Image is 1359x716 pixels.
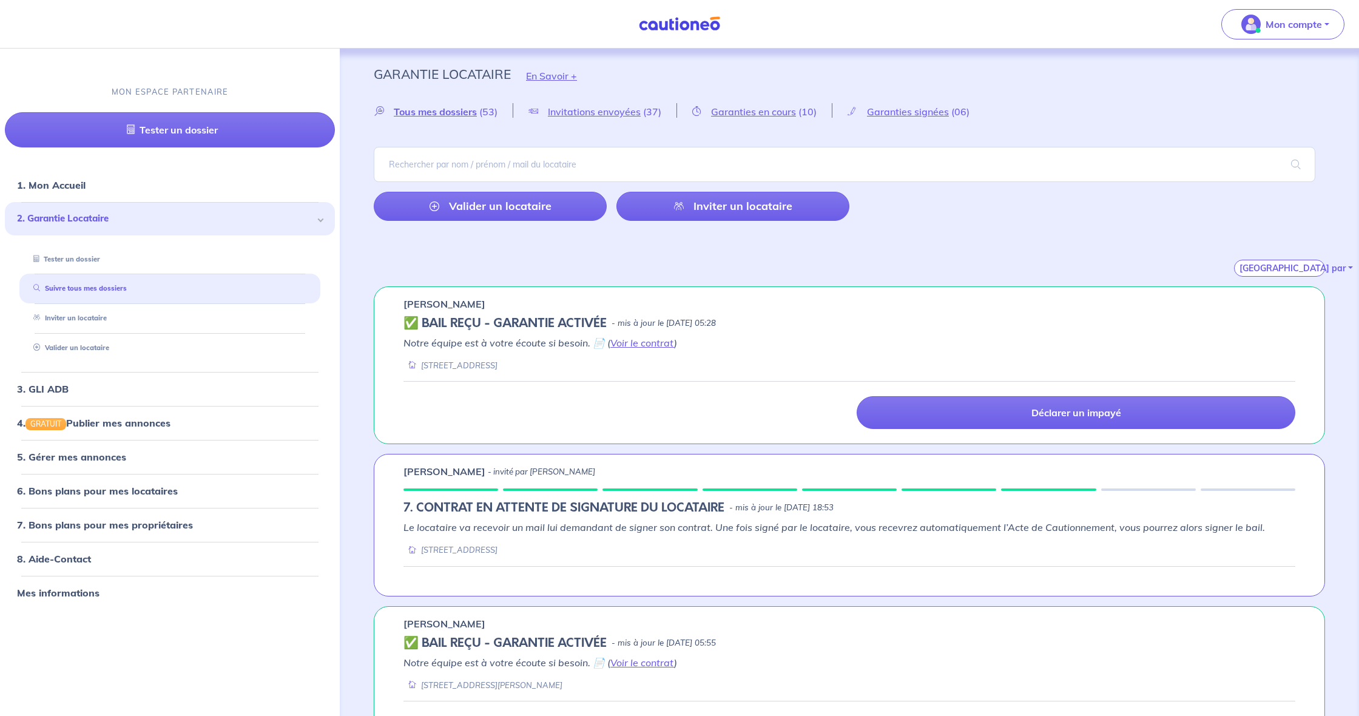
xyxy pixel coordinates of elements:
[403,501,1295,515] div: state: RENTER-PAYMENT-METHOD-IN-PROGRESS, Context: ,IS-GL-CAUTION
[479,106,497,118] span: (53)
[677,106,832,117] a: Garanties en cours(10)
[403,360,497,371] div: [STREET_ADDRESS]
[394,106,477,118] span: Tous mes dossiers
[643,106,661,118] span: (37)
[374,63,511,85] p: Garantie Locataire
[403,316,1295,331] div: state: CONTRACT-VALIDATED, Context: IN-MANAGEMENT,IS-GL-CAUTION
[951,106,970,118] span: (06)
[867,106,949,118] span: Garanties signées
[19,338,320,358] div: Valider un locataire
[403,521,1265,533] em: Le locataire va recevoir un mail lui demandant de signer son contrat. Une fois signé par le locat...
[610,657,674,669] a: Voir le contrat
[5,479,335,503] div: 6. Bons plans pour mes locataires
[5,112,335,147] a: Tester un dossier
[511,58,592,93] button: En Savoir +
[616,192,849,221] a: Inviter un locataire
[729,502,834,514] p: - mis à jour le [DATE] 18:53
[403,337,677,349] em: Notre équipe est à votre écoute si besoin. 📄 ( )
[711,106,796,118] span: Garanties en cours
[612,317,716,329] p: - mis à jour le [DATE] 05:28
[17,519,193,531] a: 7. Bons plans pour mes propriétaires
[5,202,335,235] div: 2. Garantie Locataire
[403,544,497,556] div: [STREET_ADDRESS]
[1221,9,1344,39] button: illu_account_valid_menu.svgMon compte
[1276,147,1315,181] span: search
[403,501,724,515] h5: 7. CONTRAT EN ATTENTE DE SIGNATURE DU LOCATAIRE
[17,212,314,226] span: 2. Garantie Locataire
[1031,407,1121,419] p: Déclarer un impayé
[798,106,817,118] span: (10)
[29,255,100,263] a: Tester un dossier
[403,636,607,650] h5: ✅ BAIL REÇU - GARANTIE ACTIVÉE
[5,411,335,435] div: 4.GRATUITPublier mes annonces
[488,466,595,478] p: - invité par [PERSON_NAME]
[19,279,320,299] div: Suivre tous mes dossiers
[403,297,485,311] p: [PERSON_NAME]
[548,106,641,118] span: Invitations envoyées
[29,314,107,322] a: Inviter un locataire
[5,581,335,605] div: Mes informations
[612,637,716,649] p: - mis à jour le [DATE] 05:55
[403,680,562,691] div: [STREET_ADDRESS][PERSON_NAME]
[17,587,99,599] a: Mes informations
[29,343,109,352] a: Valider un locataire
[17,485,178,497] a: 6. Bons plans pour mes locataires
[5,547,335,571] div: 8. Aide-Contact
[112,86,229,98] p: MON ESPACE PARTENAIRE
[1234,260,1325,277] button: [GEOGRAPHIC_DATA] par
[17,553,91,565] a: 8. Aide-Contact
[5,173,335,197] div: 1. Mon Accueil
[17,383,69,395] a: 3. GLI ADB
[1241,15,1261,34] img: illu_account_valid_menu.svg
[5,445,335,469] div: 5. Gérer mes annonces
[17,179,86,191] a: 1. Mon Accueil
[17,451,126,463] a: 5. Gérer mes annonces
[374,147,1315,182] input: Rechercher par nom / prénom / mail du locataire
[19,249,320,269] div: Tester un dossier
[403,464,485,479] p: [PERSON_NAME]
[374,192,607,221] a: Valider un locataire
[513,106,676,117] a: Invitations envoyées(37)
[634,16,725,32] img: Cautioneo
[403,316,607,331] h5: ✅ BAIL REÇU - GARANTIE ACTIVÉE
[1266,17,1322,32] p: Mon compte
[403,616,485,631] p: [PERSON_NAME]
[29,284,127,292] a: Suivre tous mes dossiers
[403,657,677,669] em: Notre équipe est à votre écoute si besoin. 📄 ( )
[17,417,170,429] a: 4.GRATUITPublier mes annonces
[374,106,513,117] a: Tous mes dossiers(53)
[857,396,1295,429] a: Déclarer un impayé
[832,106,985,117] a: Garanties signées(06)
[5,513,335,537] div: 7. Bons plans pour mes propriétaires
[403,636,1295,650] div: state: CONTRACT-VALIDATED, Context: IN-MANAGEMENT,IS-GL-CAUTION
[19,308,320,328] div: Inviter un locataire
[610,337,674,349] a: Voir le contrat
[5,377,335,401] div: 3. GLI ADB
